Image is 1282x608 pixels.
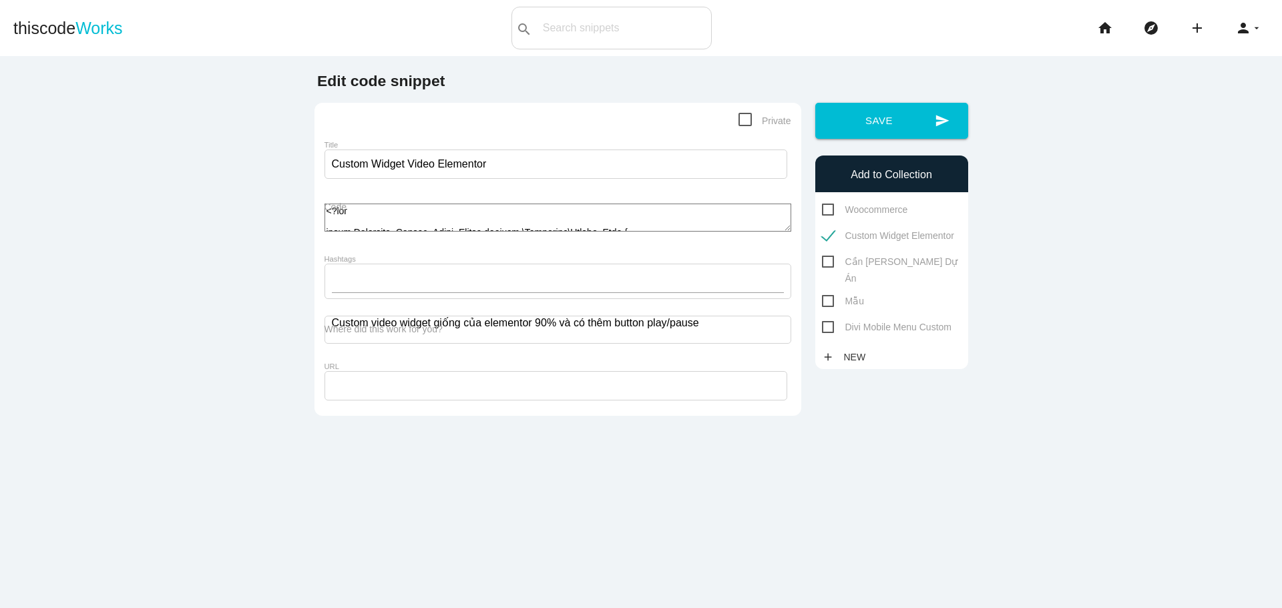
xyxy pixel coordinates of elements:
i: person [1235,7,1251,49]
textarea: <?lor ipsum Dolorsita_Consec_Adipi_Elitse doeiusm \Temporinc\Utlabo_Etdo { magnaa enimadmi ven_qu... [325,204,791,232]
span: Mẫu [822,293,864,310]
button: sendSave [815,103,968,139]
i: add [1189,7,1205,49]
b: Edit code snippet [317,72,445,89]
label: URL [325,362,339,370]
label: Title [325,141,339,149]
span: Works [75,19,122,37]
span: Private [738,113,791,129]
span: Custom Widget Elementor [822,228,954,244]
span: Divi Mobile Menu Custom [822,319,952,336]
input: Search snippets [536,14,711,42]
i: search [516,8,532,51]
i: arrow_drop_down [1251,7,1262,49]
label: Where did this work for you? [325,324,443,334]
label: Code [325,202,347,212]
h6: Add to Collection [822,169,961,181]
span: Cần [PERSON_NAME] Dự Án [822,254,961,270]
button: search [512,7,536,49]
a: thiscodeWorks [13,7,123,49]
i: send [935,103,949,139]
a: addNew [822,345,873,369]
i: home [1097,7,1113,49]
i: add [822,345,834,369]
textarea: Custom video widget giống của elementor 90% và có thêm button play/pause [325,316,791,344]
i: explore [1143,7,1159,49]
span: Woocommerce [822,202,908,218]
label: Hashtags [325,255,356,263]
